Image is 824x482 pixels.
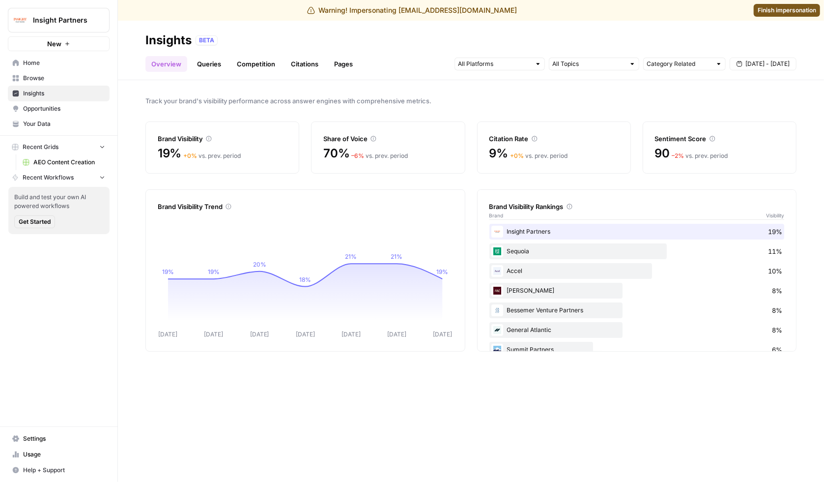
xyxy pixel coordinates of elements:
img: n6i9b9a8hfl377uoy1lxk1lplcd8 [491,245,503,257]
span: 8% [772,325,782,335]
span: + 0 % [183,152,197,159]
div: Warning! Impersonating [EMAIL_ADDRESS][DOMAIN_NAME] [307,5,517,15]
div: vs. prev. period [352,151,408,160]
button: Get Started [14,215,55,228]
span: AEO Content Creation [33,158,105,167]
div: Insight Partners [489,224,785,240]
div: Brand Visibility Trend [158,202,453,211]
span: Home [23,59,105,67]
span: Insights [23,89,105,98]
a: Pages [328,56,359,72]
a: Browse [8,70,110,86]
div: [PERSON_NAME] [489,283,785,299]
span: Build and test your own AI powered workflows [14,193,104,211]
div: Bessemer Venture Partners [489,302,785,318]
div: Share of Voice [323,134,453,144]
span: 10% [768,266,782,276]
div: Accel [489,263,785,279]
span: Usage [23,450,105,459]
span: – 2 % [672,152,684,159]
span: 8% [772,286,782,296]
span: Opportunities [23,104,105,113]
a: Insights [8,86,110,101]
span: + 0 % [510,152,524,159]
span: Brand [489,211,504,219]
span: Insight Partners [33,15,92,25]
a: Your Data [8,116,110,132]
button: Recent Grids [8,140,110,154]
span: New [47,39,61,49]
div: Brand Visibility [158,134,287,144]
tspan: [DATE] [158,331,177,338]
span: Finish impersonation [758,6,816,15]
div: Insights [145,32,192,48]
tspan: [DATE] [433,331,452,338]
img: itg1c2s31dggk3wc3ojdifw391cz [491,344,503,356]
button: Workspace: Insight Partners [8,8,110,32]
a: Opportunities [8,101,110,117]
a: AEO Content Creation [18,154,110,170]
span: 19% [768,227,782,237]
tspan: 21% [345,253,357,260]
tspan: [DATE] [250,331,269,338]
span: Settings [23,434,105,443]
span: 8% [772,305,782,315]
span: Help + Support [23,466,105,475]
div: Brand Visibility Rankings [489,202,785,211]
tspan: 19% [162,268,174,275]
div: vs. prev. period [510,151,568,160]
span: Browse [23,74,105,83]
a: Finish impersonation [754,4,820,17]
input: All Topics [552,59,625,69]
span: 70% [323,146,349,161]
button: New [8,36,110,51]
span: 90 [655,146,670,161]
tspan: 18% [299,276,311,283]
tspan: [DATE] [204,331,223,338]
span: 9% [489,146,509,161]
span: Visibility [766,211,784,219]
a: Overview [145,56,187,72]
tspan: 20% [253,261,266,268]
span: [DATE] - [DATE] [745,60,790,68]
img: Insight Partners Logo [11,11,29,29]
span: 11% [768,246,782,256]
tspan: 19% [208,268,220,275]
div: General Atlantic [489,322,785,338]
span: Get Started [19,217,51,226]
img: m4j8pb0bd7angdwkqoqzpfourncp [491,226,503,238]
div: vs. prev. period [183,151,241,160]
tspan: 19% [437,268,449,275]
button: Help + Support [8,462,110,478]
span: 19% [158,146,181,161]
div: Sentiment Score [655,134,784,144]
span: 6% [772,345,782,355]
a: Queries [191,56,227,72]
span: Your Data [23,120,105,128]
span: Recent Workflows [23,173,74,182]
div: BETA [196,35,218,45]
tspan: 21% [391,253,403,260]
div: vs. prev. period [672,151,728,160]
div: Summit Partners [489,342,785,358]
tspan: [DATE] [341,331,361,338]
a: Home [8,55,110,71]
img: exx6k8wdn4tkikdvilxohajhf0f9 [491,265,503,277]
a: Settings [8,431,110,447]
span: Track your brand's visibility performance across answer engines with comprehensive metrics. [145,96,796,106]
img: ny9wspen8tf9jeld1xgrsjegpazc [491,285,503,297]
button: Recent Workflows [8,170,110,185]
div: Sequoia [489,243,785,259]
img: yfji02x5oyaiig2nkat2h6qtbsgk [491,324,503,336]
button: [DATE] - [DATE] [730,58,796,70]
span: – 6 % [352,152,365,159]
input: Category Related [647,59,711,69]
div: Citation Rate [489,134,619,144]
span: Recent Grids [23,143,58,151]
tspan: [DATE] [387,331,406,338]
a: Usage [8,447,110,462]
img: 3djmy6r89apvh1w5u7lloo2xfgin [491,304,503,316]
a: Competition [231,56,281,72]
input: All Platforms [458,59,531,69]
tspan: [DATE] [296,331,315,338]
